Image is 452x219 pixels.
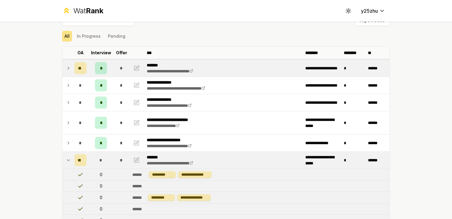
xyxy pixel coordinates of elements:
[89,192,113,203] td: 0
[89,169,113,180] td: 0
[77,50,84,56] p: OA
[89,181,113,192] td: 0
[73,6,103,16] div: Wat
[89,204,113,214] td: 0
[62,31,72,42] button: All
[356,5,390,16] button: y25zhu
[74,31,103,42] button: In Progress
[86,6,103,15] span: Rank
[361,7,378,14] span: y25zhu
[62,6,103,16] a: WatRank
[116,50,127,56] p: Offer
[91,50,111,56] p: Interview
[105,31,128,42] button: Pending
